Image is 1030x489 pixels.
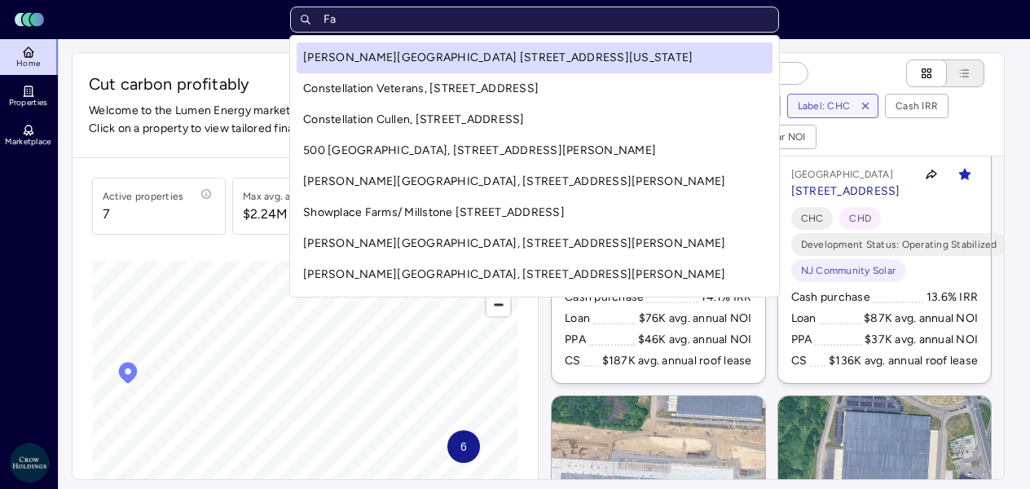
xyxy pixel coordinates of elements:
[297,197,772,228] a: Showplace Farms/ Millstone [STREET_ADDRESS]
[297,259,772,290] a: [PERSON_NAME][GEOGRAPHIC_DATA], [STREET_ADDRESS][PERSON_NAME]
[297,42,772,73] a: [PERSON_NAME][GEOGRAPHIC_DATA] [STREET_ADDRESS][US_STATE]
[297,104,772,135] a: Constellation Cullen, [STREET_ADDRESS]
[297,73,772,104] a: Constellation Veterans, [STREET_ADDRESS]
[297,135,772,166] a: 500 [GEOGRAPHIC_DATA], [STREET_ADDRESS][PERSON_NAME]
[297,228,772,259] a: [PERSON_NAME][GEOGRAPHIC_DATA], [STREET_ADDRESS][PERSON_NAME]
[297,166,772,197] a: [PERSON_NAME][GEOGRAPHIC_DATA], [STREET_ADDRESS][PERSON_NAME]
[297,290,772,321] a: [PERSON_NAME][GEOGRAPHIC_DATA][STREET_ADDRESS][PERSON_NAME]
